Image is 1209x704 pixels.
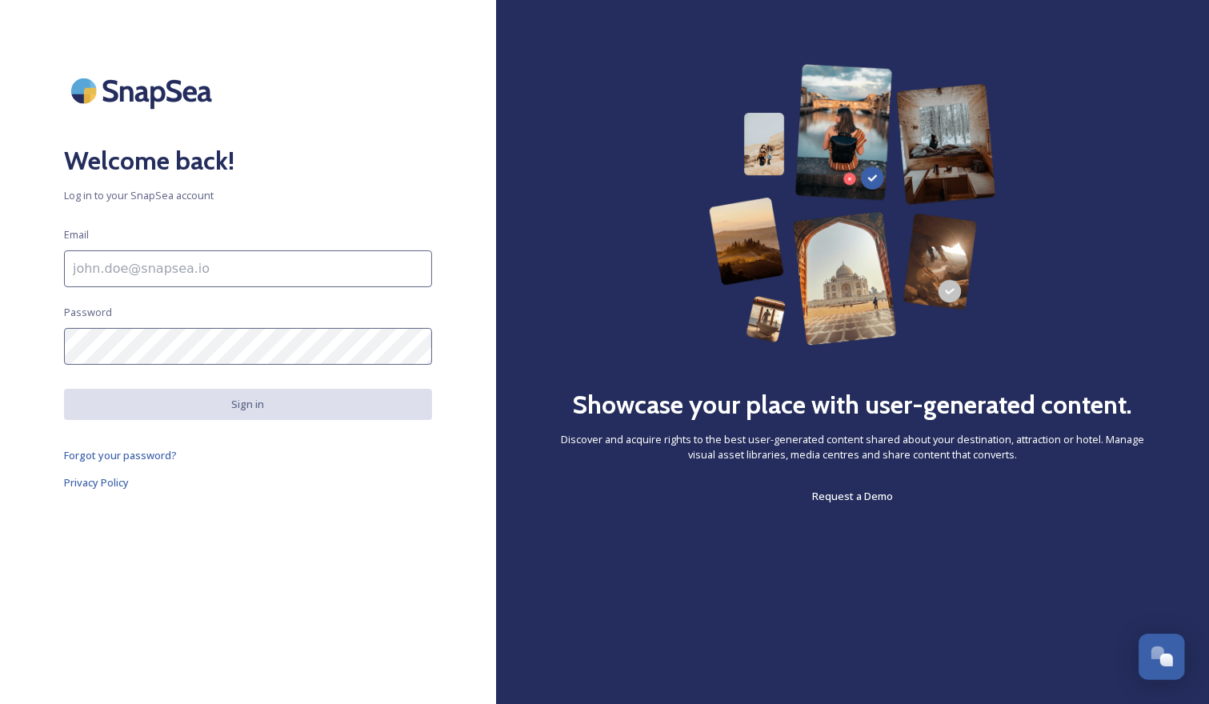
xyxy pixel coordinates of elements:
a: Request a Demo [812,486,893,506]
a: Forgot your password? [64,446,432,465]
img: 63b42ca75bacad526042e722_Group%20154-p-800.png [709,64,996,346]
span: Email [64,227,89,242]
span: Request a Demo [812,489,893,503]
span: Password [64,305,112,320]
input: john.doe@snapsea.io [64,250,432,287]
span: Forgot your password? [64,448,177,462]
a: Privacy Policy [64,473,432,492]
span: Privacy Policy [64,475,129,490]
img: SnapSea Logo [64,64,224,118]
button: Sign in [64,389,432,420]
h2: Welcome back! [64,142,432,180]
button: Open Chat [1139,634,1185,680]
h2: Showcase your place with user-generated content. [573,386,1133,424]
span: Discover and acquire rights to the best user-generated content shared about your destination, att... [560,432,1145,462]
span: Log in to your SnapSea account [64,188,432,203]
